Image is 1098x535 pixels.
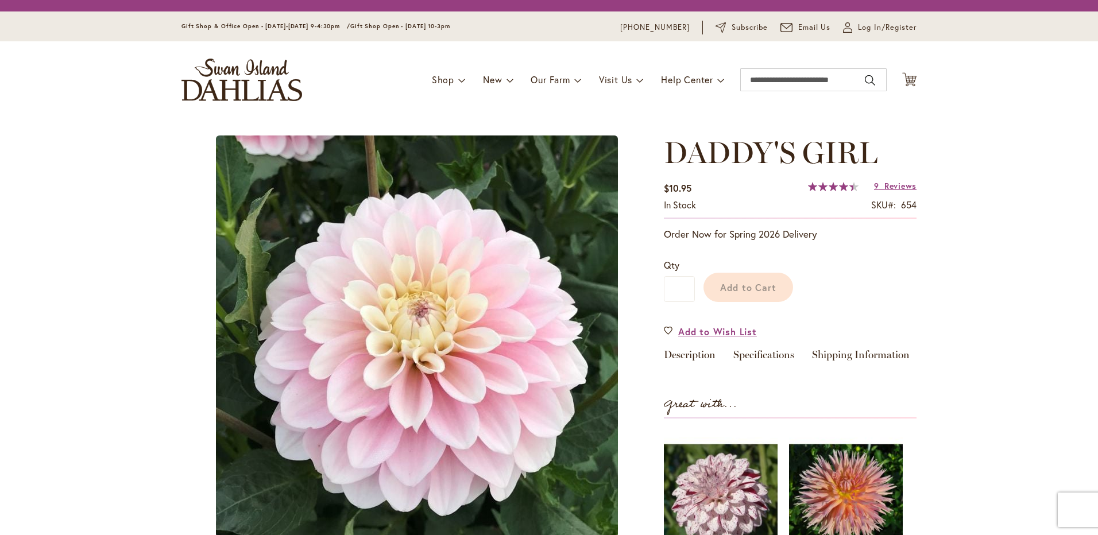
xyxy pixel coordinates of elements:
[733,350,794,366] a: Specifications
[865,71,875,90] button: Search
[874,180,879,191] span: 9
[812,350,910,366] a: Shipping Information
[678,325,757,338] span: Add to Wish List
[664,350,917,366] div: Detailed Product Info
[181,22,350,30] span: Gift Shop & Office Open - [DATE]-[DATE] 9-4:30pm /
[181,59,302,101] a: store logo
[901,199,917,212] div: 654
[664,182,691,194] span: $10.95
[732,22,768,33] span: Subscribe
[664,227,917,241] p: Order Now for Spring 2026 Delivery
[664,199,696,212] div: Availability
[843,22,917,33] a: Log In/Register
[664,350,716,366] a: Description
[661,73,713,86] span: Help Center
[716,22,768,33] a: Subscribe
[483,73,502,86] span: New
[620,22,690,33] a: [PHONE_NUMBER]
[664,325,757,338] a: Add to Wish List
[350,22,450,30] span: Gift Shop Open - [DATE] 10-3pm
[664,199,696,211] span: In stock
[780,22,831,33] a: Email Us
[884,180,917,191] span: Reviews
[432,73,454,86] span: Shop
[858,22,917,33] span: Log In/Register
[531,73,570,86] span: Our Farm
[664,395,737,414] strong: Great with...
[664,259,679,271] span: Qty
[871,199,896,211] strong: SKU
[808,182,859,191] div: 90%
[798,22,831,33] span: Email Us
[874,180,917,191] a: 9 Reviews
[664,134,877,170] span: DADDY'S GIRL
[599,73,632,86] span: Visit Us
